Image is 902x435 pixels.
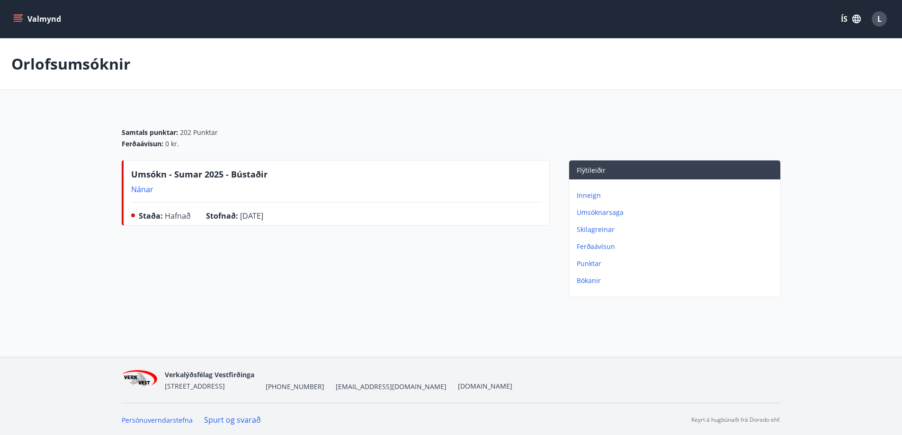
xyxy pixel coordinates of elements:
button: L [868,8,891,30]
p: Punktar [577,259,777,268]
span: 202 Punktar [180,128,218,137]
span: L [877,14,882,24]
span: Ferðaávísun : [122,139,163,149]
span: Hafnað [165,211,191,221]
button: menu [11,10,65,27]
span: Staða : [139,211,163,221]
p: Bókanir [577,276,777,285]
p: Skilagreinar [577,225,777,234]
button: ÍS [836,10,866,27]
p: Keyrt á hugbúnaði frá Dorado ehf. [691,416,781,424]
span: [EMAIL_ADDRESS][DOMAIN_NAME] [336,382,447,391]
span: Samtals punktar : [122,128,178,137]
p: Nánar [131,184,268,195]
p: Inneign [577,191,777,200]
span: [STREET_ADDRESS] [165,382,225,391]
span: Stofnað : [206,211,238,221]
span: Verkalýðsfélag Vestfirðinga [165,370,254,379]
span: Umsókn - Sumar 2025 - Bústaðir [131,169,268,180]
img: jihgzMk4dcgjRAW2aMgpbAqQEG7LZi0j9dOLAUvz.png [122,370,158,391]
span: Flýtileiðir [577,166,606,175]
a: Spurt og svarað [204,415,261,425]
span: 0 kr. [165,139,179,149]
p: Orlofsumsóknir [11,53,131,74]
span: [PHONE_NUMBER] [266,382,324,391]
span: [DATE] [240,211,263,221]
p: Umsóknarsaga [577,208,777,217]
a: [DOMAIN_NAME] [458,382,512,391]
p: Ferðaávísun [577,242,777,251]
a: Persónuverndarstefna [122,416,193,425]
